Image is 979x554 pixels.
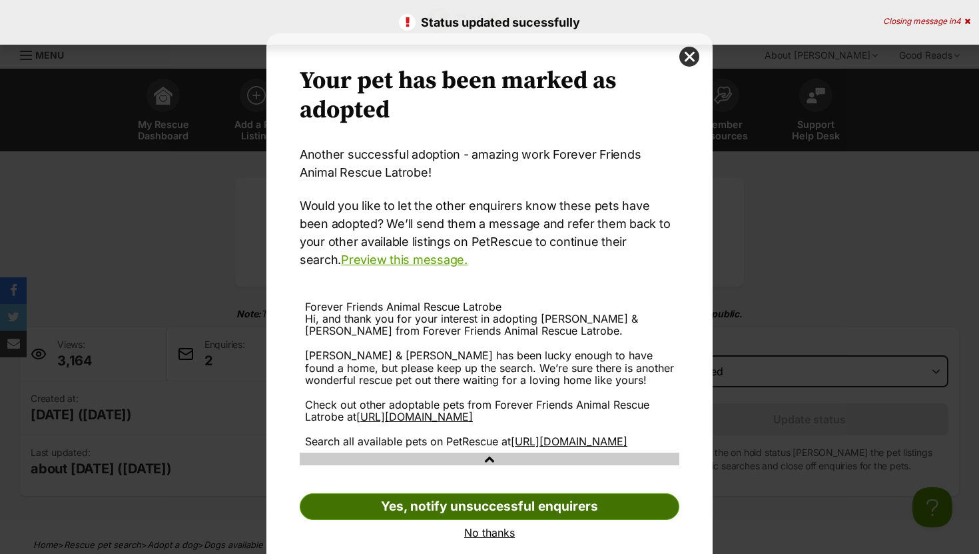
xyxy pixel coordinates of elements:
[956,16,961,26] span: 4
[341,253,468,267] a: Preview this message.
[511,435,627,448] a: [URL][DOMAIN_NAME]
[300,67,679,125] h2: Your pet has been marked as adopted
[883,17,970,26] div: Closing message in
[305,300,501,313] span: Forever Friends Animal Rescue Latrobe
[300,493,679,520] a: Yes, notify unsuccessful enquirers
[300,527,679,539] a: No thanks
[13,13,966,31] p: Status updated sucessfully
[356,410,473,423] a: [URL][DOMAIN_NAME]
[305,313,674,447] div: Hi, and thank you for your interest in adopting [PERSON_NAME] & [PERSON_NAME] from Forever Friend...
[300,197,679,269] p: Would you like to let the other enquirers know these pets have been adopted? We’ll send them a me...
[679,47,699,67] button: close
[300,145,679,181] p: Another successful adoption - amazing work Forever Friends Animal Rescue Latrobe!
